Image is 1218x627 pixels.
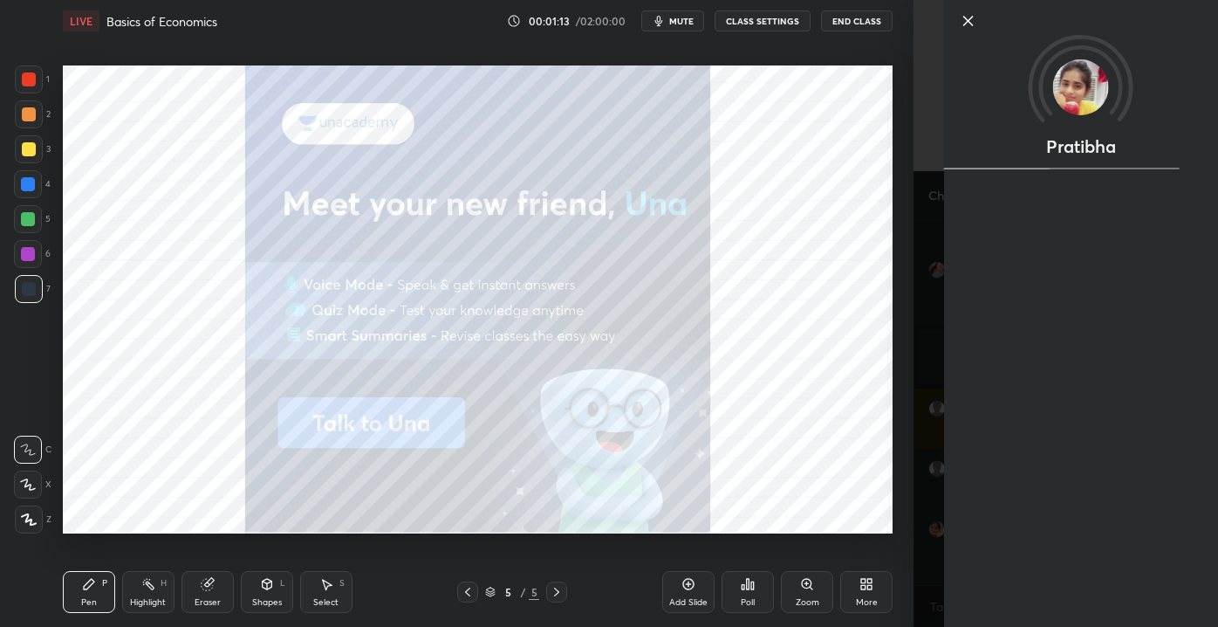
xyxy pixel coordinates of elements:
[1046,140,1116,154] p: Pratibha
[14,240,51,268] div: 6
[161,579,167,588] div: H
[520,587,525,597] div: /
[106,13,217,30] h4: Basics of Economics
[641,10,704,31] button: mute
[14,436,51,464] div: C
[1053,59,1109,115] img: 1029badb5bf04b6f980e84dd8b0156f6.jpg
[669,15,694,27] span: mute
[499,587,517,597] div: 5
[195,598,221,607] div: Eraser
[715,10,811,31] button: CLASS SETTINGS
[796,598,819,607] div: Zoom
[944,155,1218,173] div: animation
[14,170,51,198] div: 4
[741,598,755,607] div: Poll
[313,598,339,607] div: Select
[15,65,50,93] div: 1
[15,506,51,534] div: Z
[669,598,708,607] div: Add Slide
[856,598,878,607] div: More
[821,10,893,31] button: End Class
[130,598,166,607] div: Highlight
[15,135,51,163] div: 3
[529,584,539,600] div: 5
[15,275,51,303] div: 7
[81,598,97,607] div: Pen
[14,471,51,499] div: X
[102,579,107,588] div: P
[339,579,345,588] div: S
[280,579,285,588] div: L
[14,205,51,233] div: 5
[15,100,51,128] div: 2
[63,10,99,31] div: LIVE
[252,598,282,607] div: Shapes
